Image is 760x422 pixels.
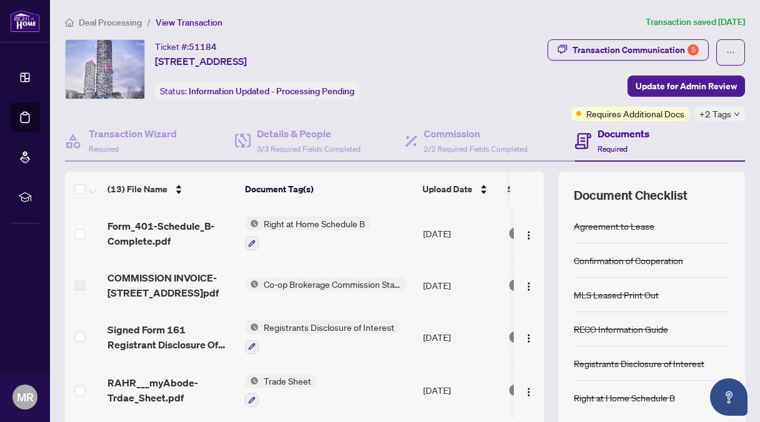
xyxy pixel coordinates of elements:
[417,172,502,207] th: Upload Date
[507,182,533,196] span: Status
[710,378,747,416] button: Open asap
[79,17,142,28] span: Deal Processing
[245,374,259,388] img: Status Icon
[245,320,259,334] img: Status Icon
[107,375,235,405] span: RAHR___myAbode-Trdae_Sheet.pdf
[89,126,177,141] h4: Transaction Wizard
[107,270,235,300] span: COMMISSION INVOICE-[STREET_ADDRESS]pdf
[547,39,709,61] button: Transaction Communication5
[245,217,370,250] button: Status IconRight at Home Schedule B
[508,330,522,344] img: Document Status
[66,40,144,99] img: IMG-C12133637_1.jpg
[519,327,539,347] button: Logo
[240,172,417,207] th: Document Tag(s)
[524,282,534,292] img: Logo
[147,15,151,29] li: /
[524,333,534,343] img: Logo
[519,275,539,295] button: Logo
[257,126,361,141] h4: Details & People
[687,44,699,56] div: 5
[259,217,370,230] span: Right at Home Schedule B
[574,356,704,370] div: Registrants Disclosure of Interest
[245,277,259,291] img: Status Icon
[155,54,247,69] span: [STREET_ADDRESS]
[508,278,522,292] img: Document Status
[502,172,609,207] th: Status
[574,187,687,204] span: Document Checklist
[189,41,217,52] span: 51184
[519,223,539,243] button: Logo
[257,144,361,154] span: 3/3 Required Fields Completed
[107,182,167,196] span: (13) File Name
[597,144,627,154] span: Required
[259,320,399,334] span: Registrants Disclosure of Interest
[424,126,527,141] h4: Commission
[245,277,407,291] button: Status IconCo-op Brokerage Commission Statement
[597,126,649,141] h4: Documents
[424,144,527,154] span: 2/2 Required Fields Completed
[418,260,503,310] td: [DATE]
[107,322,235,352] span: Signed Form 161 Registrant Disclosure Of Interest.pdf
[726,48,735,57] span: ellipsis
[574,391,675,405] div: Right at Home Schedule B
[89,144,119,154] span: Required
[17,388,34,406] span: MR
[734,111,740,117] span: down
[156,17,222,28] span: View Transaction
[524,230,534,240] img: Logo
[245,320,399,354] button: Status IconRegistrants Disclosure of Interest
[10,9,40,32] img: logo
[259,374,316,388] span: Trade Sheet
[574,219,654,233] div: Agreement to Lease
[627,76,745,97] button: Update for Admin Review
[245,217,259,230] img: Status Icon
[259,277,407,291] span: Co-op Brokerage Commission Statement
[245,374,316,408] button: Status IconTrade Sheet
[574,288,659,302] div: MLS Leased Print Out
[65,18,74,27] span: home
[155,39,217,54] div: Ticket #:
[572,40,699,60] div: Transaction Communication
[574,322,668,336] div: RECO Information Guide
[418,207,503,260] td: [DATE]
[508,383,522,397] img: Document Status
[422,182,472,196] span: Upload Date
[418,364,503,418] td: [DATE]
[524,387,534,397] img: Logo
[155,82,359,99] div: Status:
[699,107,731,121] span: +2 Tags
[418,310,503,364] td: [DATE]
[189,86,354,97] span: Information Updated - Processing Pending
[636,76,737,96] span: Update for Admin Review
[586,107,684,120] span: Requires Additional Docs
[107,218,235,248] span: Form_401-Schedule_B-Complete.pdf
[508,227,522,240] img: Document Status
[102,172,240,207] th: (13) File Name
[646,15,745,29] article: Transaction saved [DATE]
[519,380,539,400] button: Logo
[574,253,683,267] div: Confirmation of Cooperation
